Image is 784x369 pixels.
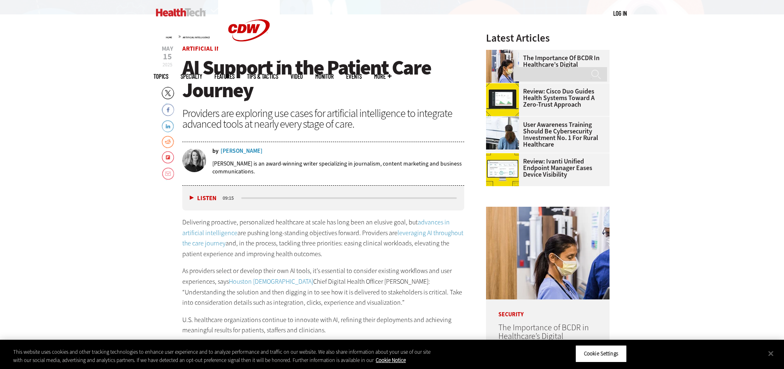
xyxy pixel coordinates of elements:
[218,54,280,63] a: CDW
[291,73,303,79] a: Video
[486,153,523,160] a: Ivanti Unified Endpoint Manager
[486,83,519,116] img: Cisco Duo
[374,73,391,79] span: More
[214,73,235,79] a: Features
[229,277,313,286] a: Houston [DEMOGRAPHIC_DATA]
[498,322,589,350] a: The Importance of BCDR in Healthcare’s Digital Transformation
[486,50,519,83] img: Doctors reviewing tablet
[486,83,523,90] a: Cisco Duo
[486,207,610,299] img: Doctors reviewing tablet
[154,73,168,79] span: Topics
[13,348,431,364] div: This website uses cookies and other tracking technologies to enhance user experience and to analy...
[181,73,202,79] span: Specialty
[182,218,450,237] a: advances in artificial intelligence
[182,315,465,336] p: U.S. healthcare organizations continue to innovate with AI, refining their deployments and achiev...
[182,108,465,129] div: Providers are exploring use cases for artificial intelligence to integrate advanced tools at near...
[575,345,627,362] button: Cookie Settings
[486,158,605,178] a: Review: Ivanti Unified Endpoint Manager Eases Device Visibility
[221,148,263,154] a: [PERSON_NAME]
[182,54,431,104] span: AI Support in the Patient Care Journey
[212,148,219,154] span: by
[212,160,465,175] p: [PERSON_NAME] is an award-winning writer specializing in journalism, content marketing and busine...
[156,8,206,16] img: Home
[486,153,519,186] img: Ivanti Unified Endpoint Manager
[247,73,278,79] a: Tips & Tactics
[486,117,519,149] img: Doctors reviewing information boards
[315,73,334,79] a: MonITor
[182,266,465,308] p: As providers select or develop their own AI tools, it’s essential to consider existing workflows ...
[221,194,240,202] div: duration
[613,9,627,17] a: Log in
[486,117,523,123] a: Doctors reviewing information boards
[376,357,406,364] a: More information about your privacy
[182,217,465,259] p: Delivering proactive, personalized healthcare at scale has long been an elusive goal, but are pus...
[486,121,605,148] a: User Awareness Training Should Be Cybersecurity Investment No. 1 for Rural Healthcare
[182,148,206,172] img: Amy Burroughs
[762,344,780,362] button: Close
[486,88,605,108] a: Review: Cisco Duo Guides Health Systems Toward a Zero-Trust Approach
[613,9,627,18] div: User menu
[182,186,465,210] div: media player
[346,73,362,79] a: Events
[190,195,216,201] button: Listen
[486,299,610,318] p: Security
